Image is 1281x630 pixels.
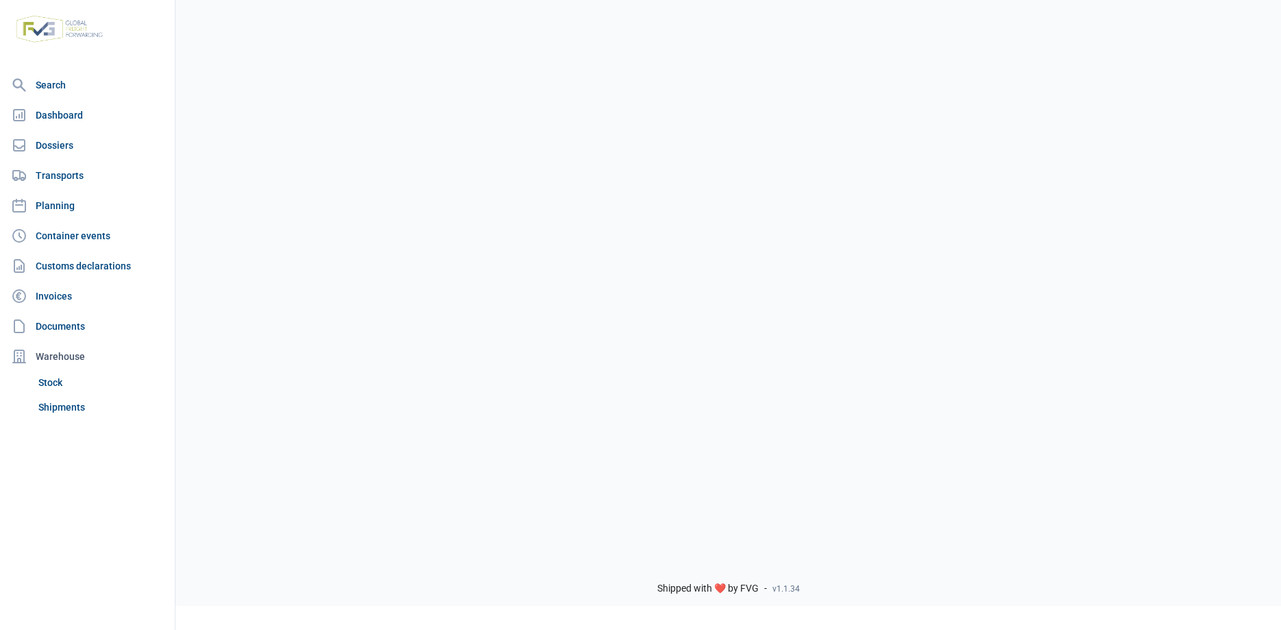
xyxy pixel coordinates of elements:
[5,192,169,219] a: Planning
[5,162,169,189] a: Transports
[5,132,169,159] a: Dossiers
[5,71,169,99] a: Search
[5,343,169,370] div: Warehouse
[5,313,169,340] a: Documents
[11,10,108,48] img: FVG - Global freight forwarding
[764,583,767,595] span: -
[772,583,800,594] span: v1.1.34
[5,252,169,280] a: Customs declarations
[5,101,169,129] a: Dashboard
[5,222,169,250] a: Container events
[5,282,169,310] a: Invoices
[33,370,169,395] a: Stock
[657,583,759,595] span: Shipped with ❤️ by FVG
[33,395,169,420] a: Shipments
